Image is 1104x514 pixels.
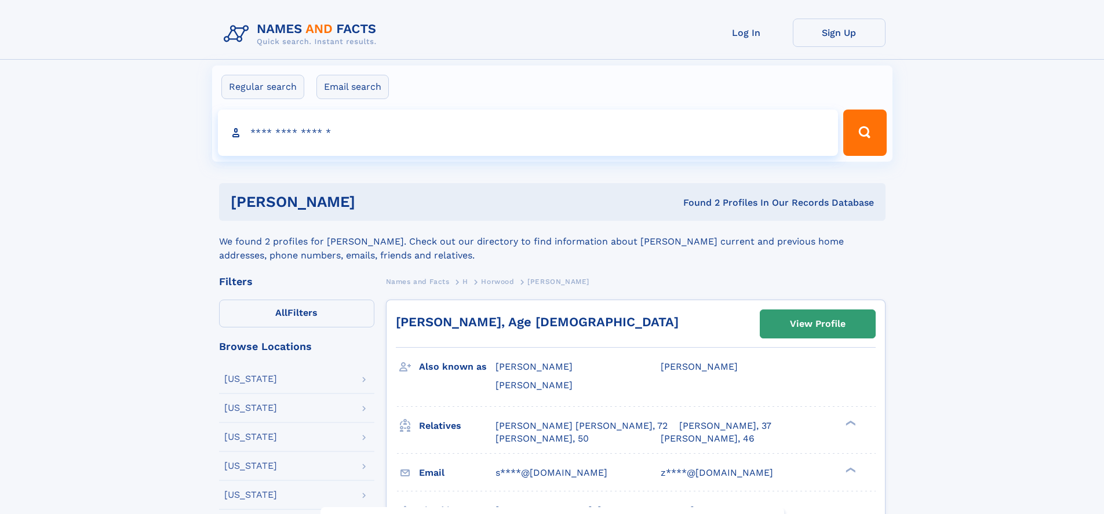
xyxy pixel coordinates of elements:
div: Filters [219,276,374,287]
div: [US_STATE] [224,461,277,471]
div: [US_STATE] [224,403,277,413]
div: Browse Locations [219,341,374,352]
div: [US_STATE] [224,490,277,500]
h1: [PERSON_NAME] [231,195,519,209]
span: [PERSON_NAME] [495,361,573,372]
input: search input [218,110,839,156]
a: Log In [700,19,793,47]
h3: Relatives [419,416,495,436]
a: H [462,274,468,289]
button: Search Button [843,110,886,156]
a: [PERSON_NAME], 37 [679,420,771,432]
h3: Also known as [419,357,495,377]
span: [PERSON_NAME] [527,278,589,286]
h3: Email [419,463,495,483]
a: Horwood [481,274,514,289]
span: [PERSON_NAME] [495,380,573,391]
div: ❯ [843,466,857,473]
a: Names and Facts [386,274,450,289]
span: All [275,307,287,318]
label: Regular search [221,75,304,99]
span: H [462,278,468,286]
div: Found 2 Profiles In Our Records Database [519,196,874,209]
div: [US_STATE] [224,374,277,384]
img: Logo Names and Facts [219,19,386,50]
a: View Profile [760,310,875,338]
div: ❯ [843,419,857,426]
a: Sign Up [793,19,886,47]
div: We found 2 profiles for [PERSON_NAME]. Check out our directory to find information about [PERSON_... [219,221,886,263]
div: View Profile [790,311,846,337]
a: [PERSON_NAME], Age [DEMOGRAPHIC_DATA] [396,315,679,329]
label: Email search [316,75,389,99]
a: [PERSON_NAME] [PERSON_NAME], 72 [495,420,668,432]
div: [US_STATE] [224,432,277,442]
a: [PERSON_NAME], 46 [661,432,755,445]
span: [PERSON_NAME] [661,361,738,372]
span: Horwood [481,278,514,286]
label: Filters [219,300,374,327]
a: [PERSON_NAME], 50 [495,432,589,445]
